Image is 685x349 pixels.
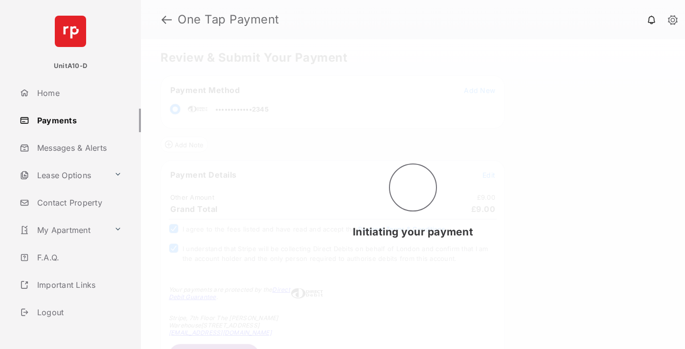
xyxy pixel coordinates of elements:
[16,273,126,297] a: Important Links
[178,14,279,25] strong: One Tap Payment
[16,81,141,105] a: Home
[16,191,141,214] a: Contact Property
[16,163,110,187] a: Lease Options
[16,301,141,324] a: Logout
[353,226,473,238] span: Initiating your payment
[55,16,86,47] img: svg+xml;base64,PHN2ZyB4bWxucz0iaHR0cDovL3d3dy53My5vcmcvMjAwMC9zdmciIHdpZHRoPSI2NCIgaGVpZ2h0PSI2NC...
[54,61,87,71] p: UnitA10-D
[16,136,141,160] a: Messages & Alerts
[16,109,141,132] a: Payments
[16,218,110,242] a: My Apartment
[16,246,141,269] a: F.A.Q.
